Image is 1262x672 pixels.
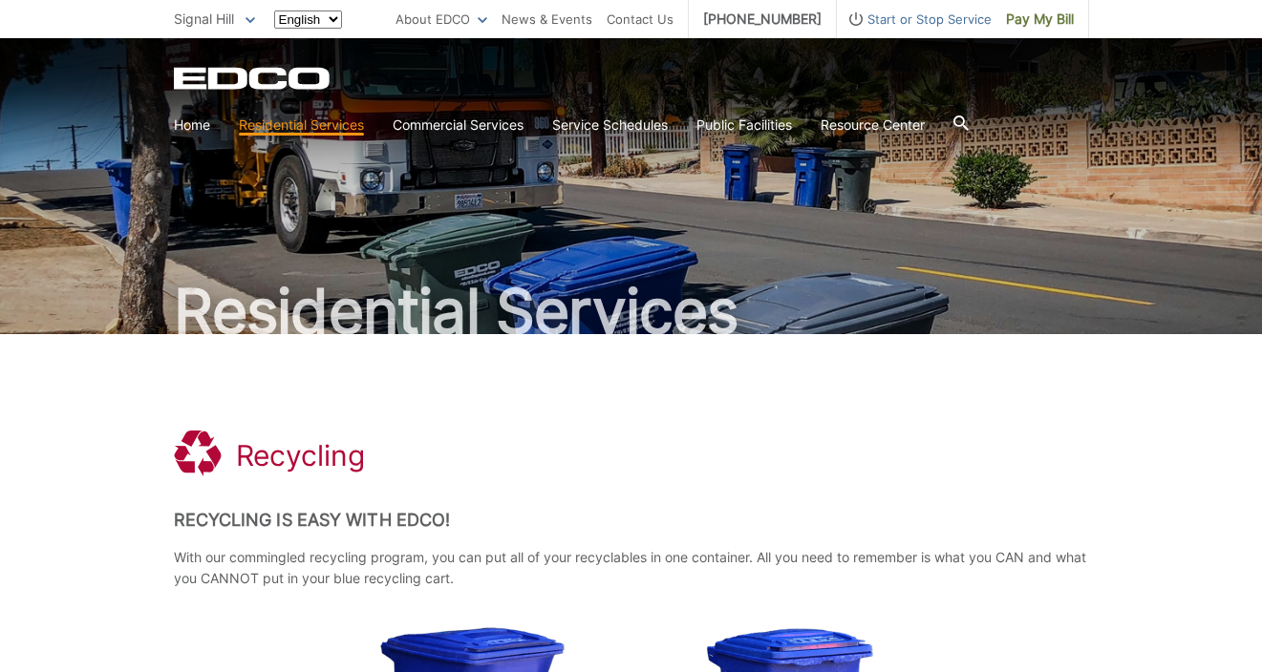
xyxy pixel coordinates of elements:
[552,115,668,136] a: Service Schedules
[274,10,342,29] select: Select a language
[396,9,487,30] a: About EDCO
[607,9,674,30] a: Contact Us
[1006,9,1074,30] span: Pay My Bill
[174,510,1089,531] h2: Recycling is Easy with EDCO!
[174,547,1089,589] p: With our commingled recycling program, you can put all of your recyclables in one container. All ...
[174,10,234,27] span: Signal Hill
[174,115,210,136] a: Home
[239,115,364,136] a: Residential Services
[236,438,365,472] h1: Recycling
[174,67,332,90] a: EDCD logo. Return to the homepage.
[821,115,925,136] a: Resource Center
[696,115,792,136] a: Public Facilities
[502,9,592,30] a: News & Events
[174,281,1089,342] h2: Residential Services
[393,115,524,136] a: Commercial Services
